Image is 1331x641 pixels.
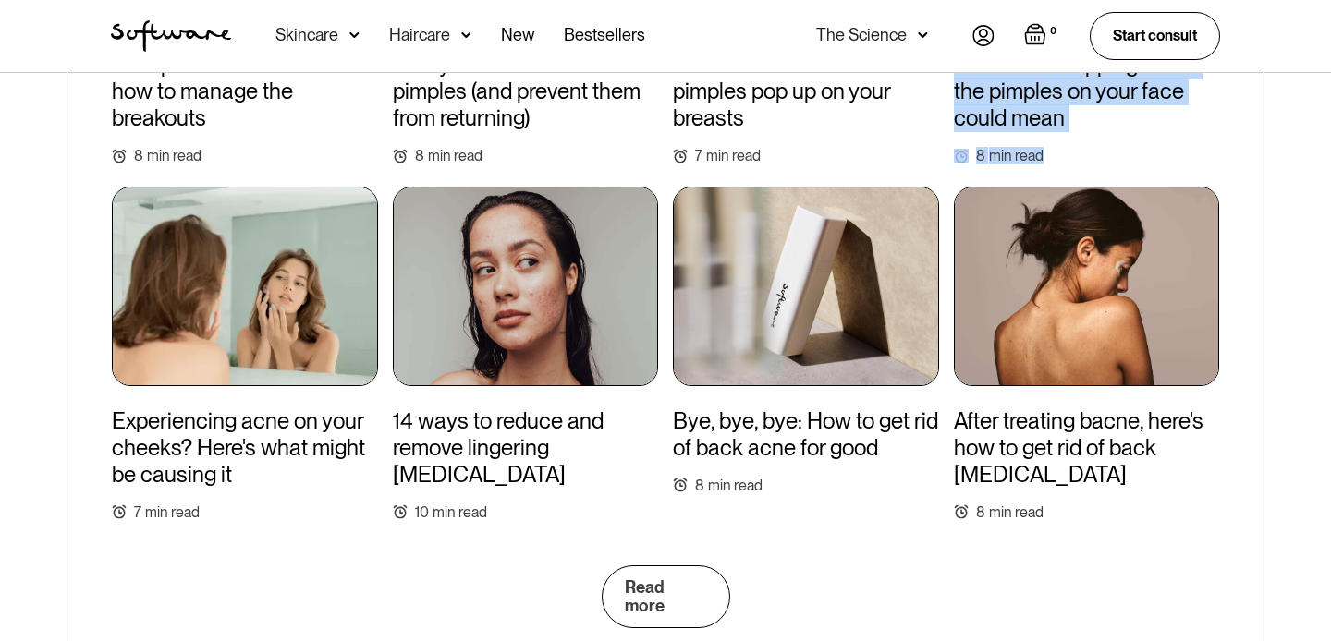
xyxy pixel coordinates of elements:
[1046,23,1060,40] div: 0
[112,187,378,521] a: Experiencing acne on your cheeks? Here's what might be causing it7min read
[706,147,761,164] div: min read
[708,477,763,494] div: min read
[112,408,378,488] h3: Experiencing acne on your cheeks? Here's what might be causing it
[954,408,1220,488] h3: After treating bacne, here's how to get rid of back [MEDICAL_DATA]
[695,477,704,494] div: 8
[415,147,424,164] div: 8
[393,187,659,521] a: 14 ways to reduce and remove lingering [MEDICAL_DATA]10min read
[461,26,471,44] img: arrow down
[989,503,1044,521] div: min read
[816,26,907,44] div: The Science
[393,53,659,132] h3: 4 ways to treat neck pimples (and prevent them from returning)
[433,503,487,521] div: min read
[145,503,200,521] div: min read
[112,53,378,132] h3: Post-pill acne is real: Here's how to manage the breakouts
[602,565,730,628] a: Read more
[147,147,201,164] div: min read
[673,53,939,132] h3: Here's what to do when pimples pop up on your breasts
[415,503,429,521] div: 10
[1090,12,1220,59] a: Start consult
[393,408,659,488] h3: 14 ways to reduce and remove lingering [MEDICAL_DATA]
[1024,23,1060,49] a: Open empty cart
[954,53,1220,132] h3: Acne face mapping: What the pimples on your face could mean
[954,187,1220,521] a: After treating bacne, here's how to get rid of back [MEDICAL_DATA]8min read
[389,26,450,44] div: Haircare
[918,26,928,44] img: arrow down
[989,147,1044,164] div: min read
[134,503,141,521] div: 7
[428,147,482,164] div: min read
[111,20,231,52] img: Software Logo
[695,147,702,164] div: 7
[673,187,939,494] a: Bye, bye, bye: How to get rid of back acne for good8min read
[111,20,231,52] a: home
[134,147,143,164] div: 8
[275,26,338,44] div: Skincare
[976,147,985,164] div: 8
[349,26,360,44] img: arrow down
[976,503,985,521] div: 8
[673,408,939,462] h3: Bye, bye, bye: How to get rid of back acne for good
